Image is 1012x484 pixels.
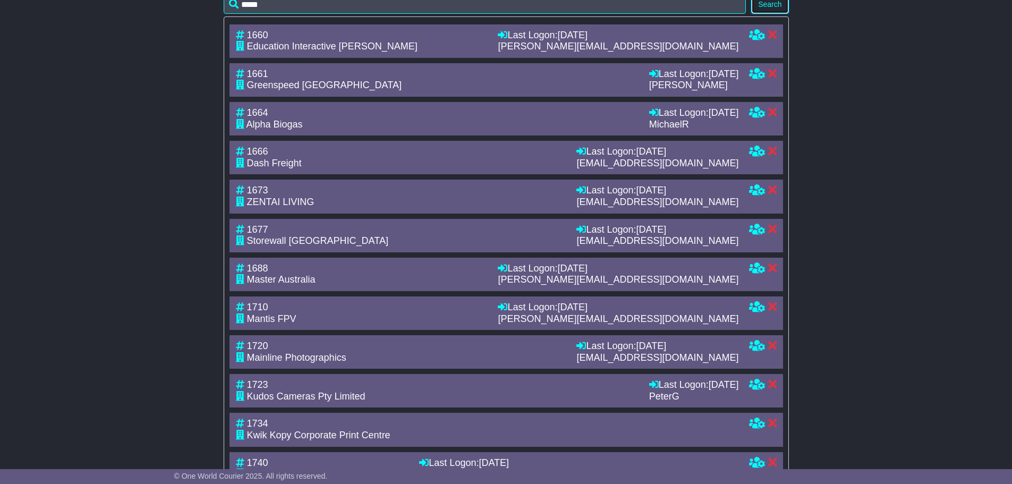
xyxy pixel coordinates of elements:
[649,119,739,131] div: MichaelR
[576,185,738,197] div: Last Logon:
[498,274,738,286] div: [PERSON_NAME][EMAIL_ADDRESS][DOMAIN_NAME]
[247,69,268,79] span: 1661
[247,80,402,90] span: Greenspeed [GEOGRAPHIC_DATA]
[498,302,738,313] div: Last Logon:
[247,457,268,468] span: 1740
[247,341,268,351] span: 1720
[649,379,739,391] div: Last Logon:
[576,224,738,236] div: Last Logon:
[649,391,739,403] div: PeterG
[247,313,296,324] span: Mantis FPV
[576,197,738,208] div: [EMAIL_ADDRESS][DOMAIN_NAME]
[247,274,316,285] span: Master Australia
[247,197,314,207] span: ZENTAI LIVING
[649,69,739,80] div: Last Logon:
[557,302,588,312] span: [DATE]
[557,263,588,274] span: [DATE]
[649,107,739,119] div: Last Logon:
[174,472,328,480] span: © One World Courier 2025. All rights reserved.
[247,418,268,429] span: 1734
[636,224,666,235] span: [DATE]
[247,158,302,168] span: Dash Freight
[576,158,738,169] div: [EMAIL_ADDRESS][DOMAIN_NAME]
[247,263,268,274] span: 1688
[557,30,588,40] span: [DATE]
[247,379,268,390] span: 1723
[247,146,268,157] span: 1666
[576,146,738,158] div: Last Logon:
[576,235,738,247] div: [EMAIL_ADDRESS][DOMAIN_NAME]
[576,341,738,352] div: Last Logon:
[636,341,666,351] span: [DATE]
[636,146,666,157] span: [DATE]
[419,457,738,469] div: Last Logon:
[247,185,268,196] span: 1673
[709,379,739,390] span: [DATE]
[709,107,739,118] span: [DATE]
[498,263,738,275] div: Last Logon:
[709,69,739,79] span: [DATE]
[247,224,268,235] span: 1677
[247,391,365,402] span: Kudos Cameras Pty Limited
[636,185,666,196] span: [DATE]
[498,41,738,53] div: [PERSON_NAME][EMAIL_ADDRESS][DOMAIN_NAME]
[247,41,418,52] span: Education Interactive [PERSON_NAME]
[576,352,738,364] div: [EMAIL_ADDRESS][DOMAIN_NAME]
[247,107,268,118] span: 1664
[649,80,739,91] div: [PERSON_NAME]
[247,30,268,40] span: 1660
[247,235,388,246] span: Storewall [GEOGRAPHIC_DATA]
[479,457,509,468] span: [DATE]
[498,313,738,325] div: [PERSON_NAME][EMAIL_ADDRESS][DOMAIN_NAME]
[498,30,738,41] div: Last Logon:
[246,119,303,130] span: Alpha Biogas
[247,352,346,363] span: Mainline Photographics
[247,430,390,440] span: Kwik Kopy Corporate Print Centre
[247,302,268,312] span: 1710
